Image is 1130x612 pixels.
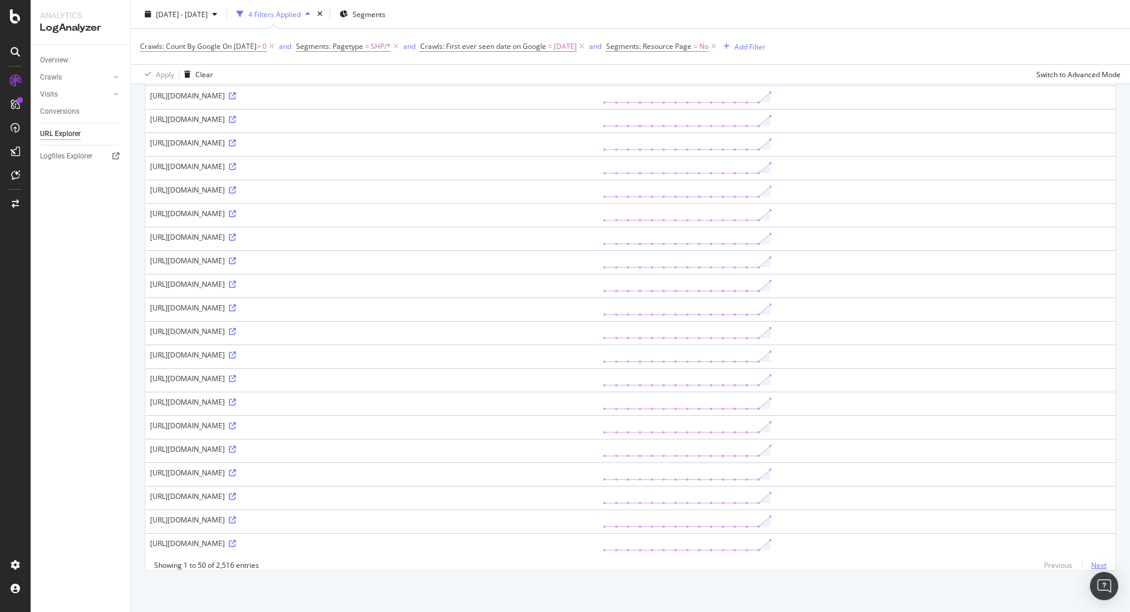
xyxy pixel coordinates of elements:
span: = [693,41,697,51]
button: and [279,41,291,52]
div: Crawls [40,71,62,84]
div: [URL][DOMAIN_NAME] [150,303,593,313]
div: 4 Filters Applied [248,9,301,19]
div: and [589,41,601,51]
div: [URL][DOMAIN_NAME] [150,397,593,407]
button: Add Filter [719,39,766,54]
div: [URL][DOMAIN_NAME] [150,491,593,501]
div: Clear [195,69,213,79]
span: Segments [353,9,385,19]
button: Clear [180,65,213,84]
div: [URL][DOMAIN_NAME] [150,279,593,289]
div: Switch to Advanced Mode [1036,69,1121,79]
div: Open Intercom Messenger [1090,572,1118,600]
div: Analytics [40,9,121,21]
div: [URL][DOMAIN_NAME] [150,468,593,478]
div: Apply [156,69,174,79]
div: [URL][DOMAIN_NAME] [150,209,593,219]
button: [DATE] - [DATE] [140,5,222,24]
div: [URL][DOMAIN_NAME] [150,256,593,266]
button: Segments [335,5,390,24]
div: [URL][DOMAIN_NAME] [150,444,593,454]
span: On [DATE] [222,41,257,51]
div: times [315,8,325,20]
a: Conversions [40,105,122,118]
span: [DATE] - [DATE] [156,9,208,19]
a: Crawls [40,71,110,84]
div: [URL][DOMAIN_NAME] [150,232,593,242]
span: = [548,41,552,51]
div: URL Explorer [40,128,81,140]
div: [URL][DOMAIN_NAME] [150,515,593,525]
div: Conversions [40,105,79,118]
div: Visits [40,88,58,101]
div: and [279,41,291,51]
div: [URL][DOMAIN_NAME] [150,538,593,548]
span: Segments: Resource Page [606,41,692,51]
button: Apply [140,65,174,84]
div: LogAnalyzer [40,21,121,35]
a: Next [1082,557,1106,574]
div: and [403,41,416,51]
span: SHP/* [371,38,391,55]
span: Segments: Pagetype [296,41,363,51]
div: [URL][DOMAIN_NAME] [150,185,593,195]
span: 0 [262,38,267,55]
span: Crawls: Count By Google [140,41,221,51]
button: 4 Filters Applied [232,5,315,24]
div: [URL][DOMAIN_NAME] [150,91,593,101]
div: Add Filter [734,41,766,51]
a: Overview [40,54,122,67]
a: Logfiles Explorer [40,150,122,163]
span: Crawls: First ever seen date on Google [420,41,546,51]
div: Showing 1 to 50 of 2,516 entries [154,560,259,570]
button: Switch to Advanced Mode [1032,65,1121,84]
button: and [403,41,416,52]
div: [URL][DOMAIN_NAME] [150,373,593,383]
span: [DATE] [554,38,577,55]
span: > [257,41,261,51]
span: = [365,41,369,51]
div: Logfiles Explorer [40,150,92,163]
a: URL Explorer [40,128,122,140]
a: Visits [40,88,110,101]
div: [URL][DOMAIN_NAME] [150,350,593,360]
div: Overview [40,54,68,67]
div: [URL][DOMAIN_NAME] [150,138,593,148]
button: and [589,41,601,52]
div: [URL][DOMAIN_NAME] [150,326,593,336]
div: [URL][DOMAIN_NAME] [150,114,593,124]
span: No [699,38,709,55]
div: [URL][DOMAIN_NAME] [150,421,593,431]
div: [URL][DOMAIN_NAME] [150,161,593,171]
